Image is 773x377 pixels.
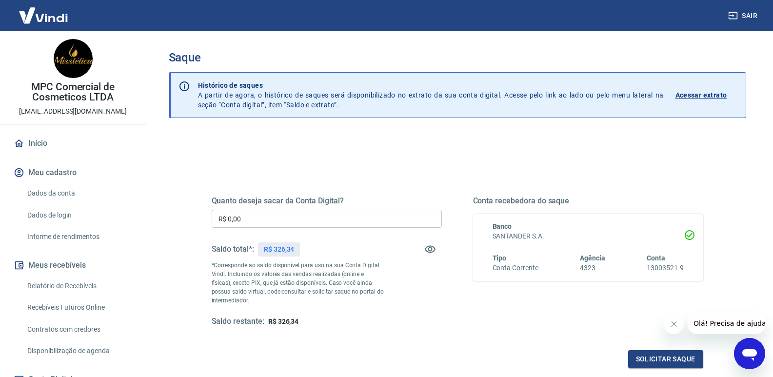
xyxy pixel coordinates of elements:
[54,39,93,78] img: 179cbde4-6bef-47a0-a2f4-f8ff63f51797.jpeg
[23,276,134,296] a: Relatório de Recebíveis
[664,315,684,334] iframe: Fechar mensagem
[23,319,134,339] a: Contratos com credores
[12,133,134,154] a: Início
[23,205,134,225] a: Dados de login
[212,244,254,254] h5: Saldo total*:
[493,254,507,262] span: Tipo
[8,82,138,102] p: MPC Comercial de Cosmeticos LTDA
[688,313,765,334] iframe: Mensagem da empresa
[726,7,761,25] button: Sair
[198,80,664,110] p: A partir de agora, o histórico de saques será disponibilizado no extrato da sua conta digital. Ac...
[675,90,727,100] p: Acessar extrato
[675,80,738,110] a: Acessar extrato
[12,162,134,183] button: Meu cadastro
[198,80,664,90] p: Histórico de saques
[12,0,75,30] img: Vindi
[19,106,127,117] p: [EMAIL_ADDRESS][DOMAIN_NAME]
[212,196,442,206] h5: Quanto deseja sacar da Conta Digital?
[23,227,134,247] a: Informe de rendimentos
[212,261,384,305] p: *Corresponde ao saldo disponível para uso na sua Conta Digital Vindi. Incluindo os valores das ve...
[23,298,134,317] a: Recebíveis Futuros Online
[493,263,538,273] h6: Conta Corrente
[23,183,134,203] a: Dados da conta
[628,350,703,368] button: Solicitar saque
[12,255,134,276] button: Meus recebíveis
[473,196,703,206] h5: Conta recebedora do saque
[169,51,746,64] h3: Saque
[493,231,684,241] h6: SANTANDER S.A.
[212,317,264,327] h5: Saldo restante:
[580,263,605,273] h6: 4323
[647,263,684,273] h6: 13003521-9
[647,254,665,262] span: Conta
[580,254,605,262] span: Agência
[493,222,512,230] span: Banco
[734,338,765,369] iframe: Botão para abrir a janela de mensagens
[23,341,134,361] a: Disponibilização de agenda
[264,244,295,255] p: R$ 326,34
[268,317,299,325] span: R$ 326,34
[6,7,82,15] span: Olá! Precisa de ajuda?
